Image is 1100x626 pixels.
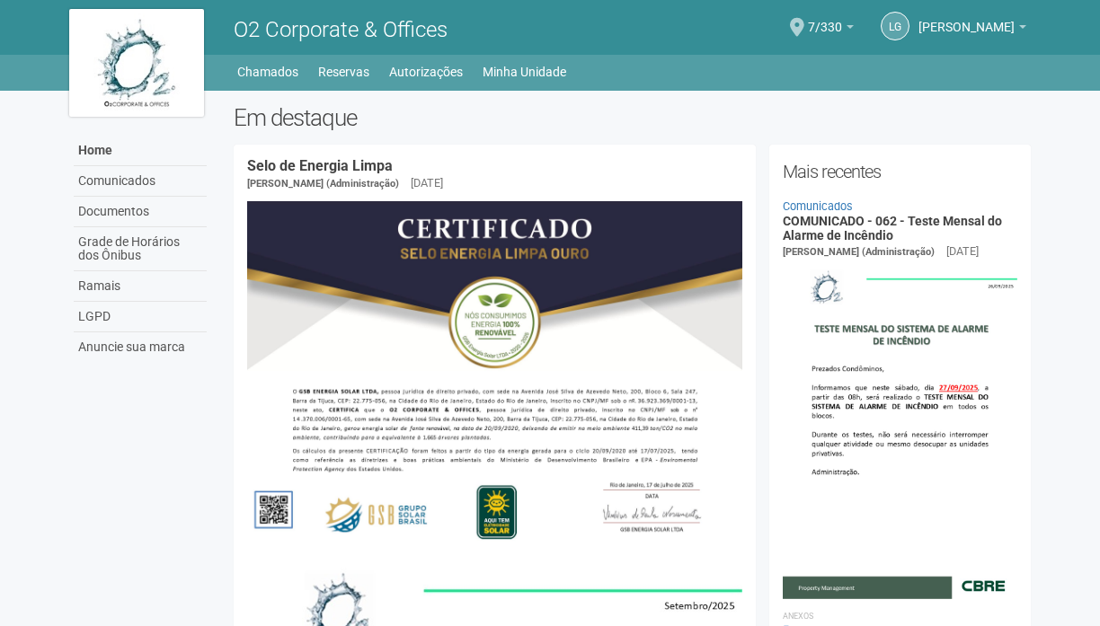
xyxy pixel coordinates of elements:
[783,214,1002,242] a: COMUNICADO - 062 - Teste Mensal do Alarme de Incêndio
[389,59,463,84] a: Autorizações
[881,12,909,40] a: LG
[234,104,1031,131] h2: Em destaque
[247,201,742,551] img: COMUNICADO%20-%20054%20-%20Selo%20de%20Energia%20Limpa%20-%20P%C3%A1g.%202.jpg
[74,136,207,166] a: Home
[234,17,448,42] span: O2 Corporate & Offices
[74,271,207,302] a: Ramais
[783,608,1017,624] li: Anexos
[74,166,207,197] a: Comunicados
[237,59,298,84] a: Chamados
[808,22,854,37] a: 7/330
[74,302,207,332] a: LGPD
[74,332,207,362] a: Anuncie sua marca
[918,3,1015,34] span: Luanne Gerbassi Campos
[74,227,207,271] a: Grade de Horários dos Ônibus
[783,199,853,213] a: Comunicados
[808,3,842,34] span: 7/330
[74,197,207,227] a: Documentos
[946,243,979,260] div: [DATE]
[411,175,443,191] div: [DATE]
[247,178,399,190] span: [PERSON_NAME] (Administração)
[318,59,369,84] a: Reservas
[483,59,566,84] a: Minha Unidade
[918,22,1026,37] a: [PERSON_NAME]
[783,246,935,258] span: [PERSON_NAME] (Administração)
[247,157,393,174] a: Selo de Energia Limpa
[783,158,1017,185] h2: Mais recentes
[69,9,204,117] img: logo.jpg
[783,260,1017,598] img: COMUNICADO%20-%20062%20-%20Teste%20Mensal%20do%20Alarme%20de%20Inc%C3%AAndio.jpg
